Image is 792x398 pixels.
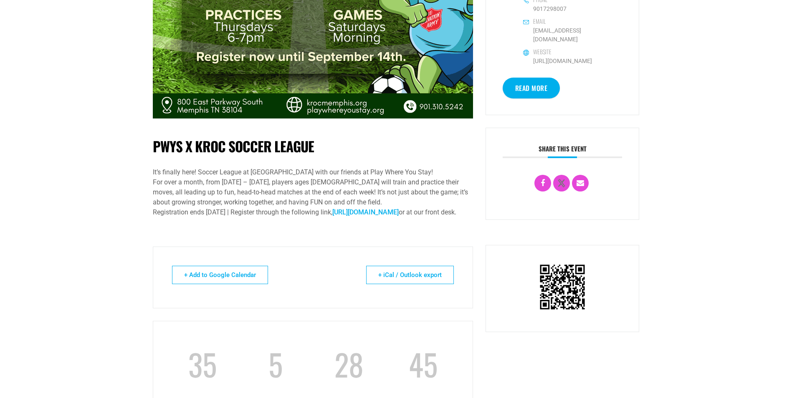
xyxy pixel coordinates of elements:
div: It’s finally here! Soccer League at [GEOGRAPHIC_DATA] with our friends at Play Where You Stay! [153,167,473,177]
div: For over a month, from [DATE] – [DATE], players ages [DEMOGRAPHIC_DATA] will train and practice t... [153,177,473,207]
span: 28 [334,332,364,395]
a: [URL][DOMAIN_NAME] [533,58,592,64]
div: Registration ends [DATE] | Register through the following link, or at our front desk. [153,207,473,217]
a: Email [572,175,589,191]
a: + Add to Google Calendar [172,266,268,284]
span: 45 [409,332,438,395]
a: Share on Facebook [534,175,551,191]
img: QR Code [537,262,587,312]
a: + iCal / Outlook export [366,266,454,284]
h3: Share this event [503,145,622,158]
a: [URL][DOMAIN_NAME] [332,208,399,216]
a: 9017298007 [523,5,567,13]
a: X Social Network [553,175,570,191]
span: 5 [268,332,283,395]
h1: PWYS x Kroc Soccer League [153,138,473,155]
a: [EMAIL_ADDRESS][DOMAIN_NAME] [523,26,617,44]
span: 35 [188,332,217,395]
a: Read More [503,78,560,98]
h6: Email [533,18,546,25]
h6: Website [533,48,552,55]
